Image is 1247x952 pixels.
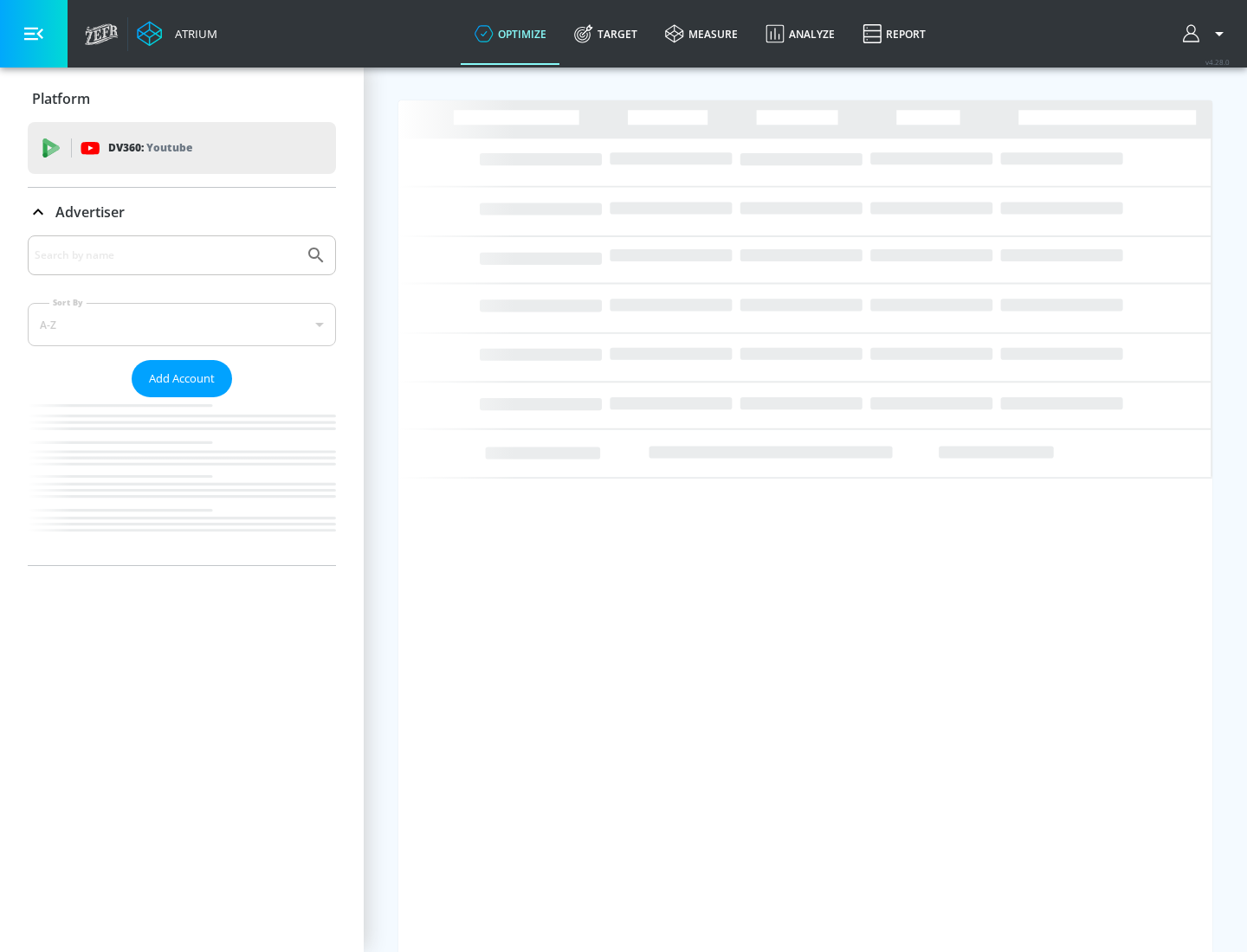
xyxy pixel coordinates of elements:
div: Atrium [168,26,217,42]
nav: list of Advertiser [28,397,336,565]
p: Advertiser [55,203,125,222]
div: Advertiser [28,188,336,236]
a: Target [560,3,651,65]
p: DV360: [108,138,192,158]
div: A-Z [28,303,336,346]
div: Advertiser [28,235,336,565]
a: Atrium [137,21,217,47]
div: DV360: Youtube [28,122,336,174]
a: measure [651,3,752,65]
span: Add Account [149,369,215,389]
label: Sort By [49,297,87,308]
p: Youtube [146,138,192,157]
input: Search by name [35,244,297,267]
span: v 4.28.0 [1205,57,1230,67]
p: Platform [32,89,90,108]
button: Add Account [132,360,232,397]
a: optimize [461,3,560,65]
div: Platform [28,74,336,123]
a: Analyze [752,3,849,65]
a: Report [849,3,940,65]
